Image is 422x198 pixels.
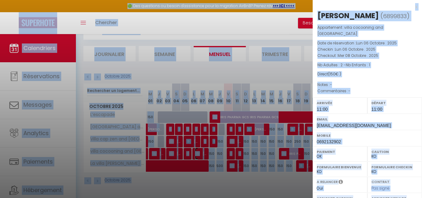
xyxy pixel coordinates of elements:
span: Lun 06 Octobre . 2025 [356,40,397,46]
span: Pas signé [371,185,390,191]
span: ( ) [380,12,410,20]
label: A relancer [317,179,338,185]
p: Checkin : [317,46,417,53]
label: Départ [371,100,418,106]
span: Nb Adultes : 2 - [317,62,370,68]
span: 0692132902 [317,139,341,144]
p: Commentaires : [317,88,417,94]
div: [PERSON_NAME] [317,11,379,21]
span: Nb Enfants : 1 [346,62,370,68]
span: Lun 06 Octobre . 2025 [335,47,375,52]
span: 11:00 [371,107,382,112]
label: Email [317,116,418,122]
div: x [313,3,417,11]
span: [EMAIL_ADDRESS][DOMAIN_NAME] [317,123,391,128]
label: Formulaire Checkin [371,164,418,170]
label: Arrivée [317,100,363,106]
div: Direct [317,71,417,77]
label: Contrat [371,179,390,183]
span: villa cocooning and [GEOGRAPHIC_DATA] [317,25,383,36]
i: Sélectionner OUI si vous souhaiter envoyer les séquences de messages post-checkout [339,179,343,186]
span: Mer 08 Octobre . 2025 [338,53,378,58]
p: Appartement : [317,24,417,37]
label: Mobile [317,132,418,139]
span: - [348,88,350,94]
span: - [330,82,332,87]
span: 6899833 [383,12,407,20]
p: Notes : [317,82,417,88]
span: 11:00 [317,107,328,112]
span: 150 [330,71,335,77]
p: Checkout : [317,53,417,59]
label: Formulaire Bienvenue [317,164,363,170]
label: Caution [371,149,418,155]
span: ( € ) [328,71,341,77]
label: Paiement [317,149,363,155]
p: Date de réservation : [317,40,417,46]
